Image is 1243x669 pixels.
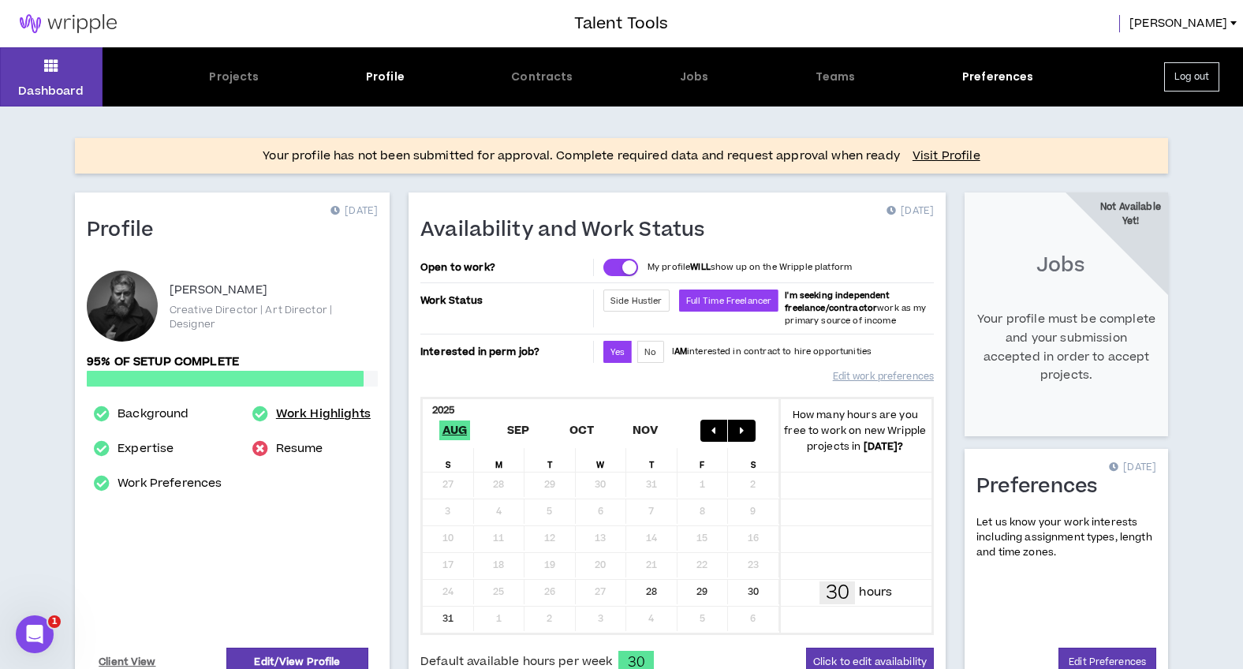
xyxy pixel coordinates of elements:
p: hours [859,584,892,601]
div: Preferences [962,69,1034,85]
div: T [626,448,677,472]
p: How many hours are you free to work on new Wripple projects in [779,407,932,454]
div: Teams [816,69,856,85]
p: [DATE] [330,204,378,219]
a: Expertise [118,439,174,458]
span: Yes [610,346,625,358]
span: [PERSON_NAME] [1129,15,1227,32]
span: Aug [439,420,471,440]
a: Visit Profile [913,148,980,164]
b: [DATE] ? [864,439,904,454]
h1: Preferences [976,474,1110,499]
div: W [576,448,627,472]
strong: AM [674,346,687,357]
a: Work Highlights [276,405,371,424]
div: Projects [209,69,259,85]
div: Christopher M. [87,271,158,342]
p: Creative Director | Art Director | Designer [170,303,378,331]
p: Dashboard [18,83,84,99]
p: My profile show up on the Wripple platform [648,261,852,274]
div: Jobs [680,69,709,85]
span: Nov [629,420,662,440]
span: No [644,346,656,358]
span: work as my primary source of income [785,290,926,327]
div: T [524,448,576,472]
span: Sep [504,420,533,440]
span: Oct [566,420,598,440]
div: S [423,448,474,472]
strong: WILL [690,261,711,273]
button: Log out [1164,62,1219,92]
div: M [474,448,525,472]
b: 2025 [432,403,455,417]
div: F [677,448,729,472]
h1: Profile [87,218,166,243]
a: Background [118,405,189,424]
h1: Availability and Work Status [420,218,717,243]
p: Interested in perm job? [420,341,590,363]
p: Your profile has not been submitted for approval. Complete required data and request approval whe... [263,147,900,166]
span: 1 [48,615,61,628]
p: Work Status [420,290,590,312]
a: Edit work preferences [833,363,934,391]
span: Side Hustler [610,295,663,307]
p: Open to work? [420,261,590,274]
p: [DATE] [887,204,934,219]
div: Contracts [511,69,573,85]
p: [DATE] [1109,460,1156,476]
p: I interested in contract to hire opportunities [672,346,872,358]
p: 95% of setup complete [87,353,378,371]
iframe: Intercom live chat [16,615,54,653]
div: Profile [366,69,405,85]
p: [PERSON_NAME] [170,281,267,300]
div: S [728,448,779,472]
h3: Talent Tools [574,12,668,36]
a: Resume [276,439,323,458]
p: Let us know your work interests including assignment types, length and time zones. [976,515,1156,561]
a: Work Preferences [118,474,222,493]
b: I'm seeking independent freelance/contractor [785,290,890,314]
